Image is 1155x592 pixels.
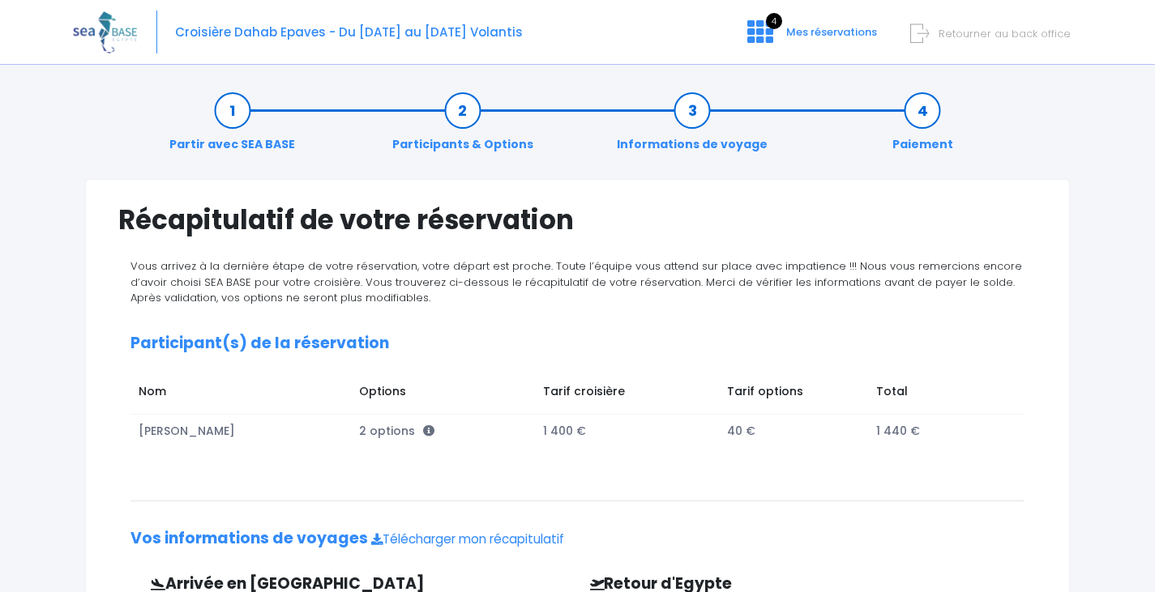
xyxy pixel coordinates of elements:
[351,375,535,414] td: Options
[609,102,776,153] a: Informations de voyage
[118,204,1037,236] h1: Récapitulatif de votre réservation
[130,415,351,448] td: [PERSON_NAME]
[719,415,868,448] td: 40 €
[719,375,868,414] td: Tarif options
[359,423,434,439] span: 2 options
[535,375,719,414] td: Tarif croisière
[130,258,1022,305] span: Vous arrivez à la dernière étape de votre réservation, votre départ est proche. Toute l’équipe vo...
[371,530,564,547] a: Télécharger mon récapitulatif
[786,24,877,40] span: Mes réservations
[939,26,1071,41] span: Retourner au back office
[423,423,434,439] span: <p style='text-align:left; padding : 10px; padding-bottom:0; margin-bottom:10px'> - 2ème Pont sup...
[130,334,1025,353] h2: Participant(s) de la réservation
[868,415,1008,448] td: 1 440 €
[130,375,351,414] td: Nom
[175,23,523,40] span: Croisière Dahab Epaves - Du [DATE] au [DATE] Volantis
[384,102,541,153] a: Participants & Options
[161,102,303,153] a: Partir avec SEA BASE
[130,530,1025,548] h2: Vos informations de voyages
[868,375,1008,414] td: Total
[766,13,782,29] span: 4
[917,26,1071,41] a: Retourner au back office
[884,102,961,153] a: Paiement
[535,415,719,448] td: 1 400 €
[734,30,887,45] a: 4 Mes réservations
